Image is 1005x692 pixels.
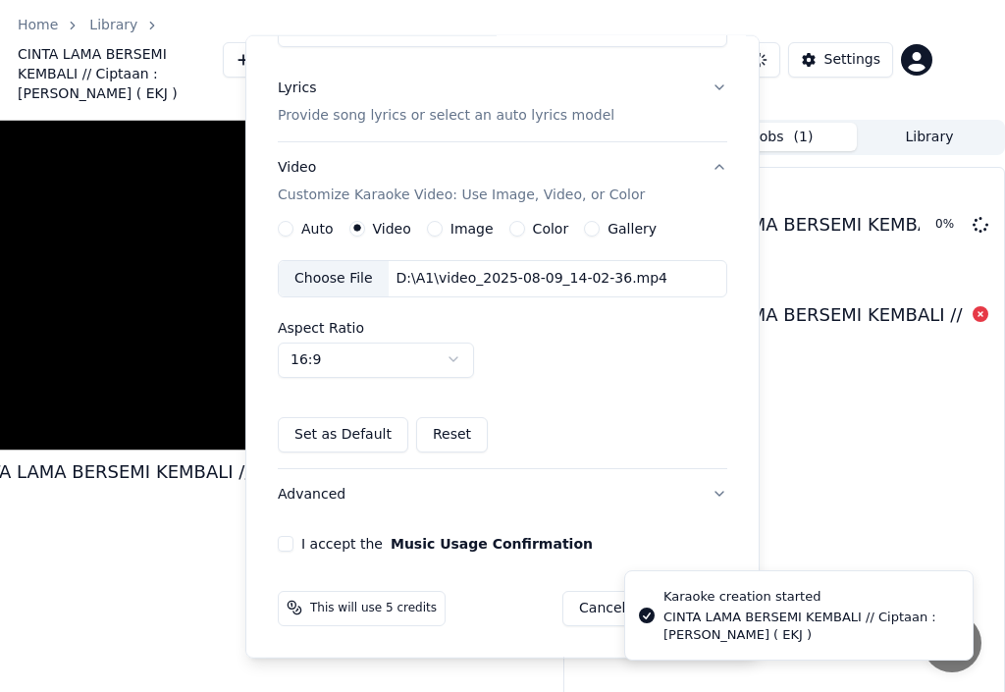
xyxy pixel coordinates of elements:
label: Image [450,221,494,235]
p: Provide song lyrics or select an auto lyrics model [278,105,614,125]
div: Choose File [279,260,389,295]
label: Video [373,221,411,235]
label: Color [533,221,569,235]
div: Video [278,157,645,204]
label: I accept the [301,536,593,550]
div: D:\A1\video_2025-08-09_14-02-36.mp4 [389,268,675,288]
div: Lyrics [278,78,316,97]
button: Advanced [278,468,727,519]
button: VideoCustomize Karaoke Video: Use Image, Video, or Color [278,141,727,220]
div: VideoCustomize Karaoke Video: Use Image, Video, or Color [278,220,727,467]
button: LyricsProvide song lyrics or select an auto lyrics model [278,62,727,140]
label: Gallery [608,221,657,235]
span: This will use 5 credits [310,600,437,615]
label: Auto [301,221,334,235]
button: I accept the [391,536,593,550]
button: Reset [416,416,488,452]
button: Cancel [562,590,642,625]
label: Aspect Ratio [278,320,727,334]
button: Set as Default [278,416,408,452]
button: Create [650,590,727,625]
p: Customize Karaoke Video: Use Image, Video, or Color [278,185,645,204]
